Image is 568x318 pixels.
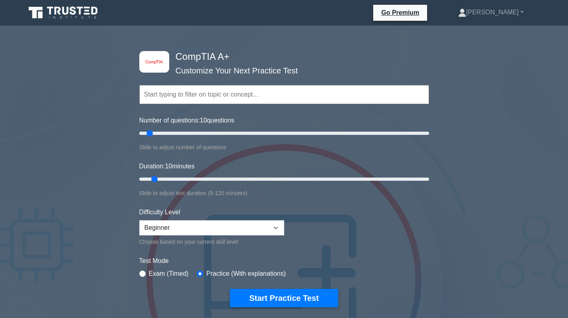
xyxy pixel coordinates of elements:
span: 10 [165,163,172,170]
label: Number of questions: questions [139,116,234,125]
div: Slide to adjust number of questions [139,142,429,152]
a: [PERSON_NAME] [439,4,543,20]
label: Difficulty Level [139,207,180,217]
label: Practice (With explanations) [206,269,286,278]
button: Start Practice Test [230,289,338,307]
label: Exam (Timed) [149,269,189,278]
div: Choose based on your current skill level [139,237,284,247]
label: Duration: minutes [139,162,195,171]
h4: CompTIA A+ [172,51,390,63]
span: 10 [200,117,207,124]
div: Slide to adjust test duration (5-120 minutes) [139,188,429,198]
label: Test Mode [139,256,429,266]
input: Start typing to filter on topic or concept... [139,85,429,104]
a: Go Premium [376,8,424,18]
